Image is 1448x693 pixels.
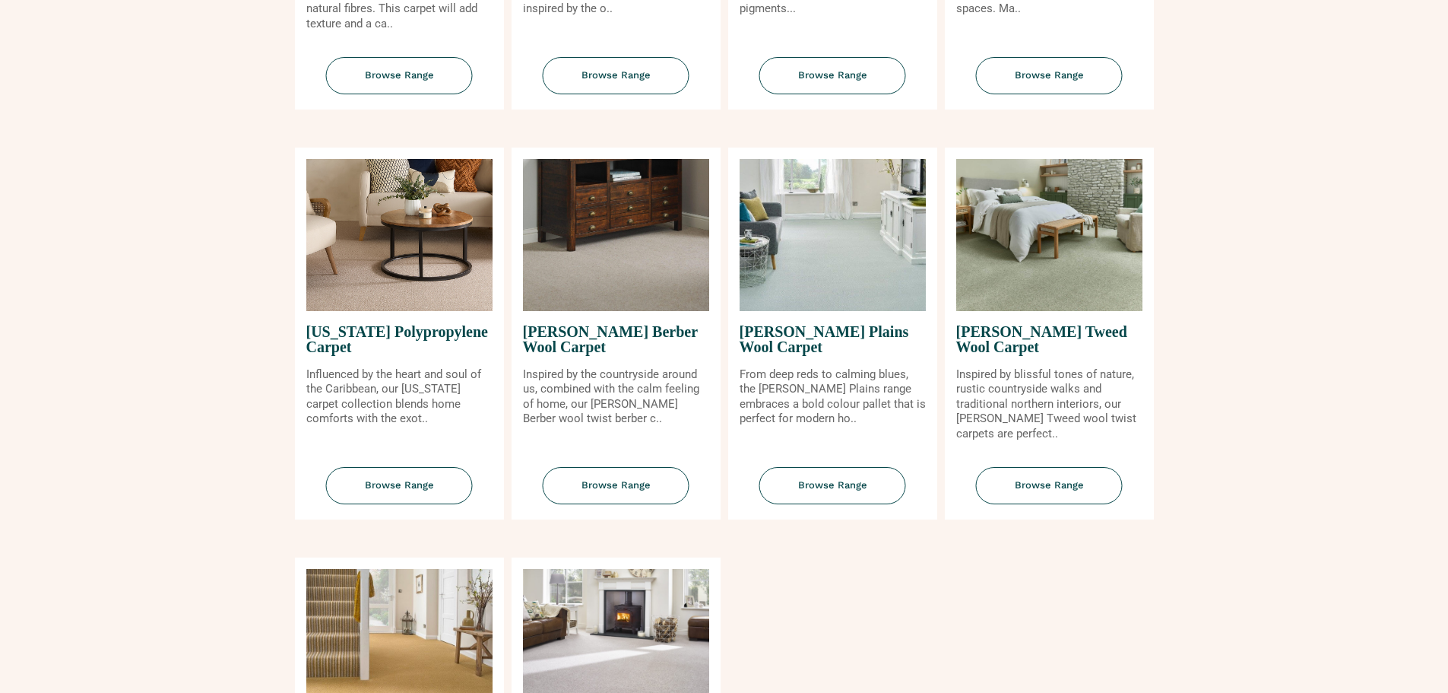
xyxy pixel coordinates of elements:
span: Browse Range [543,57,689,94]
img: Puerto Rico Polypropylene Carpet [306,159,493,311]
span: [US_STATE] Polypropylene Carpet [306,311,493,367]
p: Inspired by blissful tones of nature, rustic countryside walks and traditional northern interiors... [956,367,1142,442]
a: Browse Range [945,57,1154,110]
span: Browse Range [326,467,473,504]
p: Influenced by the heart and soul of the Caribbean, our [US_STATE] carpet collection blends home c... [306,367,493,427]
img: Tomkinson Berber Wool Carpet [523,159,709,311]
a: Browse Range [295,467,504,520]
span: Browse Range [976,467,1123,504]
a: Browse Range [295,57,504,110]
img: Tomkinson Plains Wool Carpet [740,159,926,311]
img: Tomkinson Tweed Wool Carpet [956,159,1142,311]
span: Browse Range [543,467,689,504]
span: Browse Range [759,57,906,94]
a: Browse Range [512,467,721,520]
span: Browse Range [326,57,473,94]
p: Inspired by the countryside around us, combined with the calm feeling of home, our [PERSON_NAME] ... [523,367,709,427]
span: [PERSON_NAME] Tweed Wool Carpet [956,311,1142,367]
a: Browse Range [728,467,937,520]
span: [PERSON_NAME] Berber Wool Carpet [523,311,709,367]
a: Browse Range [512,57,721,110]
span: Browse Range [976,57,1123,94]
span: [PERSON_NAME] Plains Wool Carpet [740,311,926,367]
a: Browse Range [945,467,1154,520]
a: Browse Range [728,57,937,110]
span: Browse Range [759,467,906,504]
p: From deep reds to calming blues, the [PERSON_NAME] Plains range embraces a bold colour pallet tha... [740,367,926,427]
